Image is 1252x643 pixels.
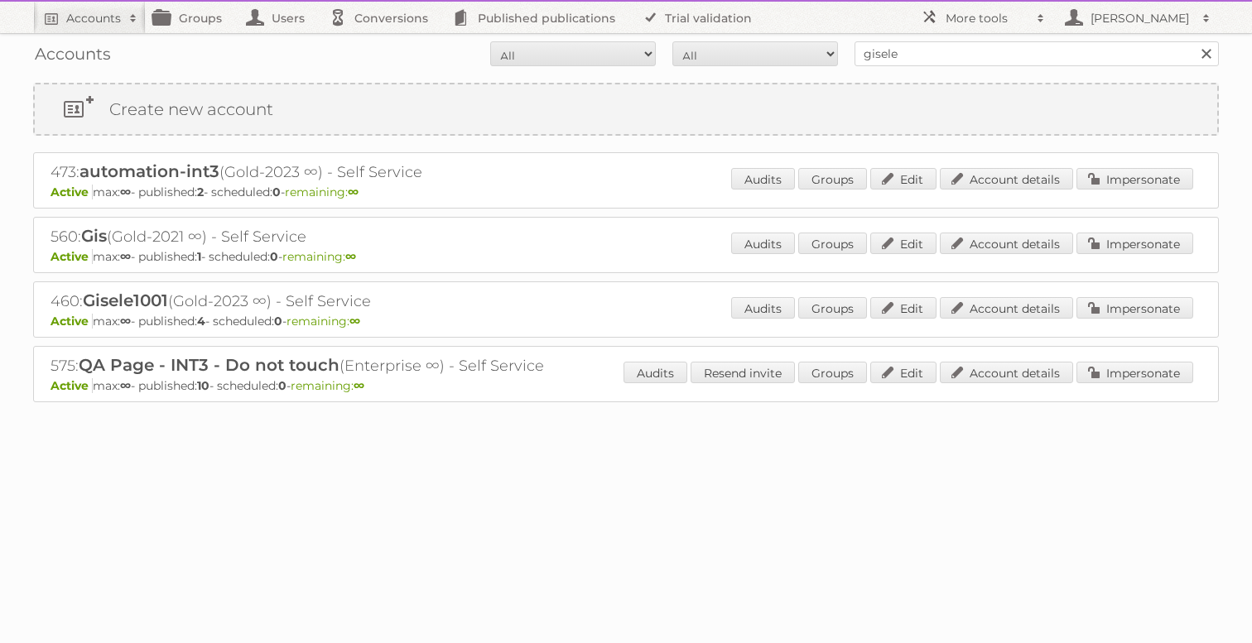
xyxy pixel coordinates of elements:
strong: 1 [197,249,201,264]
a: Edit [870,297,937,319]
strong: ∞ [120,249,131,264]
span: automation-int3 [79,161,219,181]
span: Active [51,378,93,393]
a: Impersonate [1076,233,1193,254]
a: Groups [146,2,238,33]
a: Impersonate [1076,362,1193,383]
strong: ∞ [345,249,356,264]
a: Account details [940,362,1073,383]
strong: 0 [270,249,278,264]
a: Impersonate [1076,168,1193,190]
p: max: - published: - scheduled: - [51,185,1201,199]
span: remaining: [291,378,364,393]
span: remaining: [282,249,356,264]
a: Groups [798,362,867,383]
a: Edit [870,168,937,190]
a: Groups [798,297,867,319]
a: Account details [940,297,1073,319]
strong: 2 [197,185,204,199]
p: max: - published: - scheduled: - [51,249,1201,264]
span: remaining: [285,185,359,199]
a: Audits [731,168,795,190]
a: Impersonate [1076,297,1193,319]
p: max: - published: - scheduled: - [51,378,1201,393]
a: Resend invite [691,362,795,383]
p: max: - published: - scheduled: - [51,314,1201,329]
a: More tools [913,2,1053,33]
h2: Accounts [66,10,121,26]
a: Edit [870,233,937,254]
h2: 575: (Enterprise ∞) - Self Service [51,355,630,377]
span: Gis [81,226,107,246]
a: Conversions [321,2,445,33]
strong: 4 [197,314,205,329]
h2: More tools [946,10,1028,26]
a: Account details [940,233,1073,254]
strong: 0 [274,314,282,329]
strong: 0 [272,185,281,199]
strong: ∞ [120,314,131,329]
strong: ∞ [120,185,131,199]
a: Account details [940,168,1073,190]
span: QA Page - INT3 - Do not touch [79,355,339,375]
strong: ∞ [354,378,364,393]
h2: 560: (Gold-2021 ∞) - Self Service [51,226,630,247]
span: Active [51,249,93,264]
span: Active [51,185,93,199]
a: Audits [731,233,795,254]
a: Published publications [445,2,632,33]
a: Audits [624,362,687,383]
a: [PERSON_NAME] [1053,2,1219,33]
strong: ∞ [120,378,131,393]
strong: 10 [197,378,209,393]
strong: ∞ [349,314,360,329]
a: Groups [798,168,867,190]
a: Accounts [33,2,146,33]
span: Active [51,314,93,329]
a: Edit [870,362,937,383]
h2: [PERSON_NAME] [1086,10,1194,26]
a: Audits [731,297,795,319]
a: Groups [798,233,867,254]
span: Gisele1001 [83,290,168,310]
a: Trial validation [632,2,768,33]
strong: 0 [278,378,287,393]
h2: 460: (Gold-2023 ∞) - Self Service [51,290,630,312]
a: Users [238,2,321,33]
a: Create new account [35,84,1217,134]
h2: 473: (Gold-2023 ∞) - Self Service [51,161,630,183]
span: remaining: [287,314,360,329]
strong: ∞ [348,185,359,199]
